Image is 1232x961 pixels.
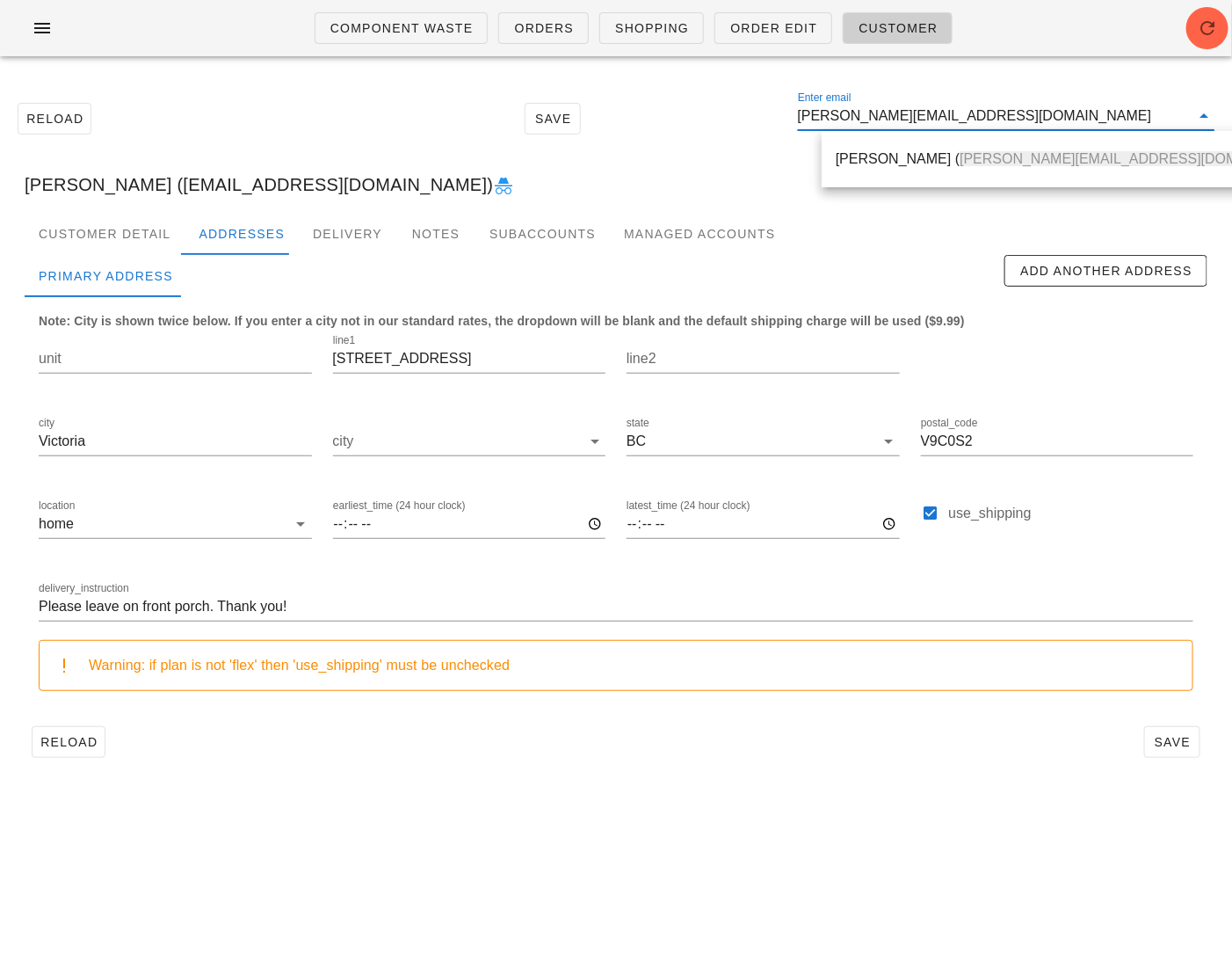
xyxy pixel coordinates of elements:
label: earliest_time (24 hour clock) [333,499,466,513]
div: Primary Address [25,255,187,297]
label: delivery_instruction [39,582,129,595]
label: latest_time (24 hour clock) [627,499,750,513]
div: BC [627,433,646,449]
div: Notes [396,213,475,255]
div: Managed Accounts [610,213,789,255]
label: location [39,499,75,513]
div: Addresses [185,213,299,255]
div: home [39,516,74,532]
div: Warning: if plan is not 'flex' then 'use_shipping' must be unchecked [89,656,1178,675]
span: Save [1152,735,1192,749]
a: Shopping [599,12,704,44]
span: Orders [513,21,574,35]
div: Delivery [299,213,396,255]
button: Save [525,103,581,135]
span: Shopping [614,21,689,35]
label: state [627,417,649,430]
div: [PERSON_NAME] ([EMAIL_ADDRESS][DOMAIN_NAME]) [11,157,1221,213]
label: city [39,417,54,430]
label: use_shipping [949,505,1194,522]
span: Reload [40,735,98,749]
span: Save [533,112,573,126]
span: Reload [25,112,83,126]
a: Order Edit [714,12,832,44]
span: Component Waste [330,21,474,35]
a: Orders [498,12,589,44]
label: postal_code [921,417,978,430]
span: Add Another Address [1019,264,1192,278]
button: Reload [32,726,105,758]
div: city [333,427,606,455]
div: Subaccounts [475,213,610,255]
span: Customer [858,21,938,35]
div: stateBC [627,427,900,455]
label: Enter email [798,91,852,105]
button: Save [1144,726,1200,758]
div: locationhome [39,510,312,538]
button: Reload [18,103,91,135]
a: Customer [843,12,953,44]
span: Order Edit [729,21,817,35]
b: Note: City is shown twice below. If you enter a city not in our standard rates, the dropdown will... [39,314,965,328]
label: line1 [333,334,355,347]
button: Add Another Address [1004,255,1207,287]
div: Customer Detail [25,213,185,255]
a: Component Waste [315,12,489,44]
